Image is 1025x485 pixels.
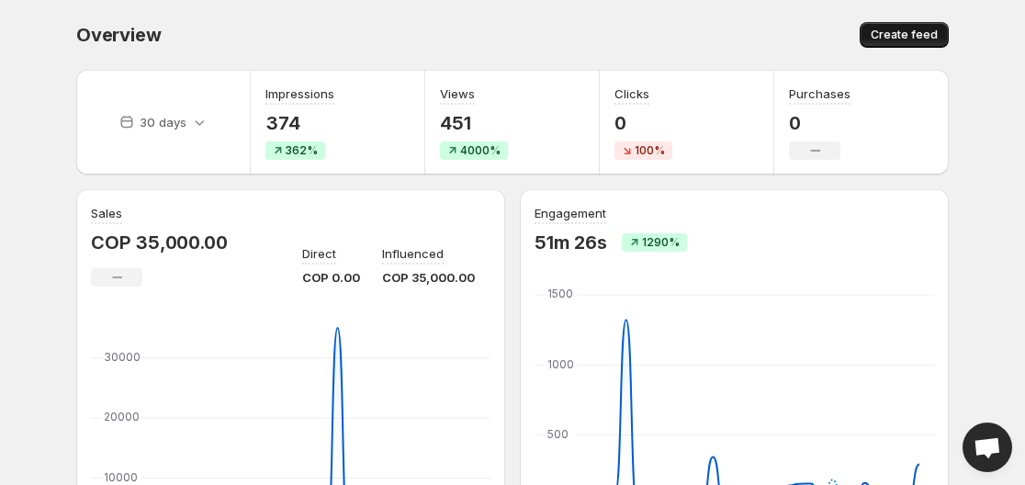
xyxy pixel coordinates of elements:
[104,410,140,423] text: 20000
[440,112,508,134] p: 451
[614,85,649,103] h3: Clicks
[91,204,122,222] h3: Sales
[860,22,949,48] button: Create feed
[382,244,444,263] p: Influenced
[963,423,1012,472] div: Open chat
[635,143,665,158] span: 100%
[76,24,161,46] span: Overview
[302,268,360,287] p: COP 0.00
[547,357,574,371] text: 1000
[789,85,850,103] h3: Purchases
[302,244,336,263] p: Direct
[871,28,938,42] span: Create feed
[789,112,850,134] p: 0
[614,112,672,134] p: 0
[104,350,141,364] text: 30000
[642,235,680,250] span: 1290%
[535,204,606,222] h3: Engagement
[460,143,501,158] span: 4000%
[104,470,138,484] text: 10000
[547,287,573,300] text: 1500
[140,113,186,131] p: 30 days
[535,231,607,254] p: 51m 26s
[547,427,569,441] text: 500
[382,268,475,287] p: COP 35,000.00
[440,85,475,103] h3: Views
[265,85,334,103] h3: Impressions
[265,112,334,134] p: 374
[286,143,318,158] span: 362%
[91,231,227,254] p: COP 35,000.00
